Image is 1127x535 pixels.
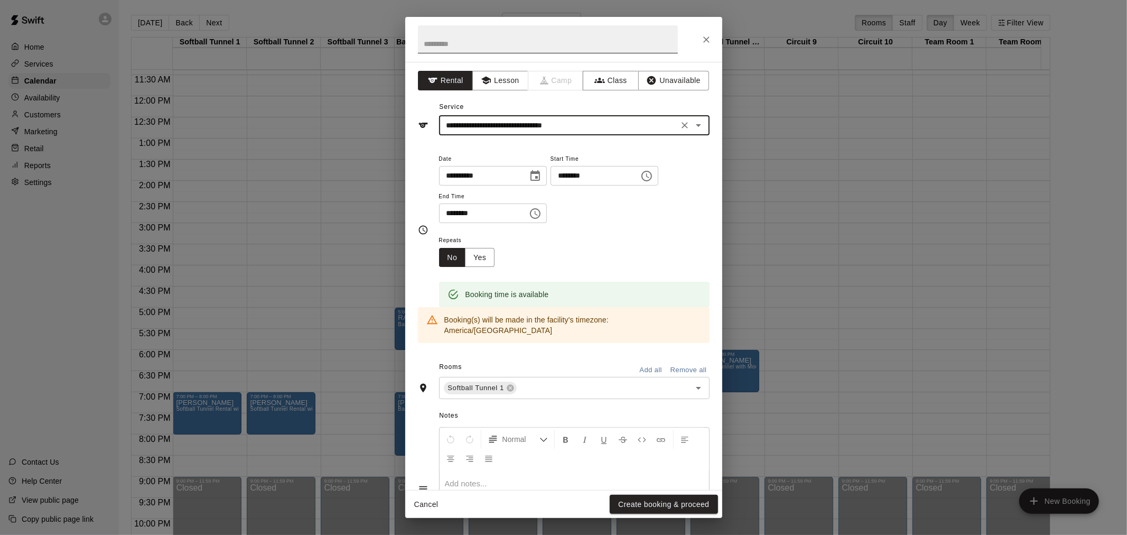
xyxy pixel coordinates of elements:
button: Cancel [409,495,443,514]
span: Notes [439,408,709,425]
span: Start Time [551,152,658,167]
button: Choose time, selected time is 7:00 PM [525,203,546,224]
button: Choose date, selected date is Oct 14, 2025 [525,165,546,187]
button: Format Strikethrough [614,430,632,449]
span: Normal [502,434,539,445]
span: Repeats [439,234,504,248]
svg: Service [418,120,429,131]
button: Create booking & proceed [610,495,718,514]
span: Softball Tunnel 1 [444,383,508,393]
button: Justify Align [480,449,498,468]
button: Class [583,71,638,90]
button: Insert Code [633,430,651,449]
div: Booking(s) will be made in the facility's timezone: America/[GEOGRAPHIC_DATA] [444,310,701,340]
span: Camps can only be created in the Services page [528,71,584,90]
button: Undo [442,430,460,449]
button: Right Align [461,449,479,468]
button: Insert Link [652,430,670,449]
button: Center Align [442,449,460,468]
button: Open [691,118,706,133]
svg: Timing [418,225,429,235]
button: Yes [465,248,495,267]
svg: Rooms [418,383,429,393]
div: outlined button group [439,248,495,267]
span: Service [439,103,464,110]
button: Close [697,30,716,49]
div: Softball Tunnel 1 [444,382,517,394]
button: Open [691,381,706,395]
span: Rooms [439,363,462,371]
button: Redo [461,430,479,449]
button: Format Italics [576,430,594,449]
button: Left Align [676,430,694,449]
svg: Notes [418,484,429,494]
span: Date [439,152,547,167]
button: Rental [418,71,473,90]
button: No [439,248,466,267]
button: Unavailable [638,71,709,90]
button: Choose time, selected time is 6:00 PM [636,165,657,187]
button: Add all [634,362,668,379]
span: End Time [439,190,547,204]
div: Booking time is available [465,285,549,304]
button: Formatting Options [483,430,552,449]
button: Remove all [668,362,710,379]
button: Format Underline [595,430,613,449]
button: Format Bold [557,430,575,449]
button: Clear [677,118,692,133]
button: Lesson [472,71,528,90]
